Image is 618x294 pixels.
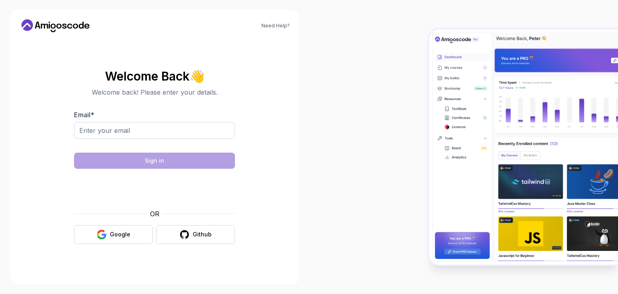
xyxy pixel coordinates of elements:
[188,68,206,85] span: 👋
[74,122,235,139] input: Enter your email
[145,157,164,165] div: Sign in
[74,225,153,244] button: Google
[19,19,92,32] a: Home link
[429,29,618,265] img: Amigoscode Dashboard
[156,225,235,244] button: Github
[74,111,94,119] label: Email *
[74,70,235,83] h2: Welcome Back
[94,174,215,204] iframe: Widget que contiene una casilla de verificación para el desafío de seguridad de hCaptcha
[110,230,130,238] div: Google
[150,209,159,219] p: OR
[74,153,235,169] button: Sign in
[262,23,290,29] a: Need Help?
[193,230,212,238] div: Github
[74,87,235,97] p: Welcome back! Please enter your details.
